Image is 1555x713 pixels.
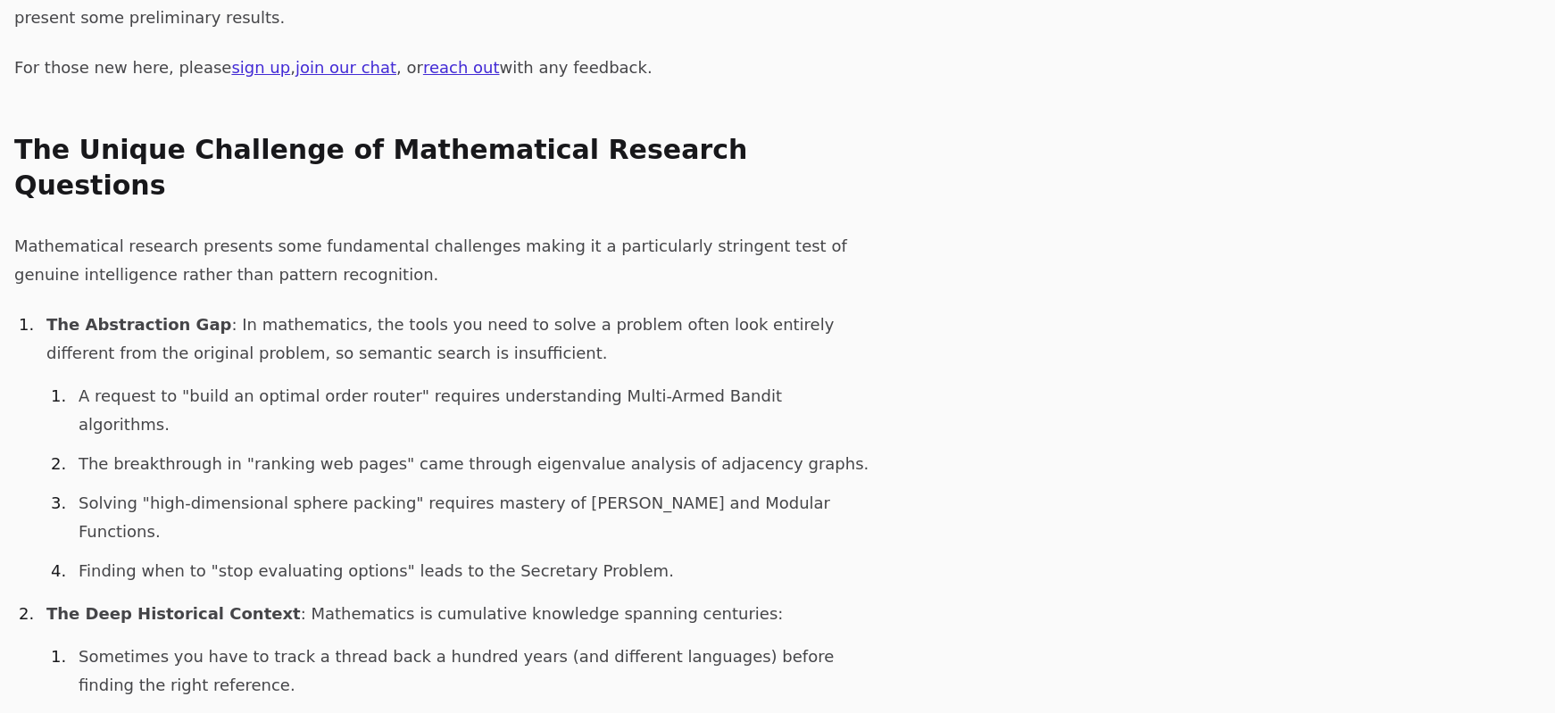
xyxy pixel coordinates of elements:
[46,604,301,623] b: The Deep Historical Context
[46,315,231,334] b: The Abstraction Gap
[71,489,871,546] li: Solving "high-dimensional sphere packing" requires mastery of [PERSON_NAME] and Modular Functions.
[14,232,871,289] p: Mathematical research presents some fundamental challenges making it a particularly stringent tes...
[71,643,871,700] li: Sometimes you have to track a thread back a hundred years (and different languages) before findin...
[423,58,500,77] a: reach out
[71,382,871,439] li: A request to "build an optimal order router" requires understanding Multi-Armed Bandit algorithms.
[295,58,396,77] a: join our chat
[39,311,871,585] li: : In mathematics, the tools you need to solve a problem often look entirely different from the or...
[14,132,871,203] h2: The Unique Challenge of Mathematical Research Questions
[231,58,290,77] a: sign up
[71,450,871,478] li: The breakthrough in "ranking web pages" came through eigenvalue analysis of adjacency graphs.
[14,54,871,82] p: For those new here, please , , or with any feedback.
[71,557,871,585] li: Finding when to "stop evaluating options" leads to the Secretary Problem.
